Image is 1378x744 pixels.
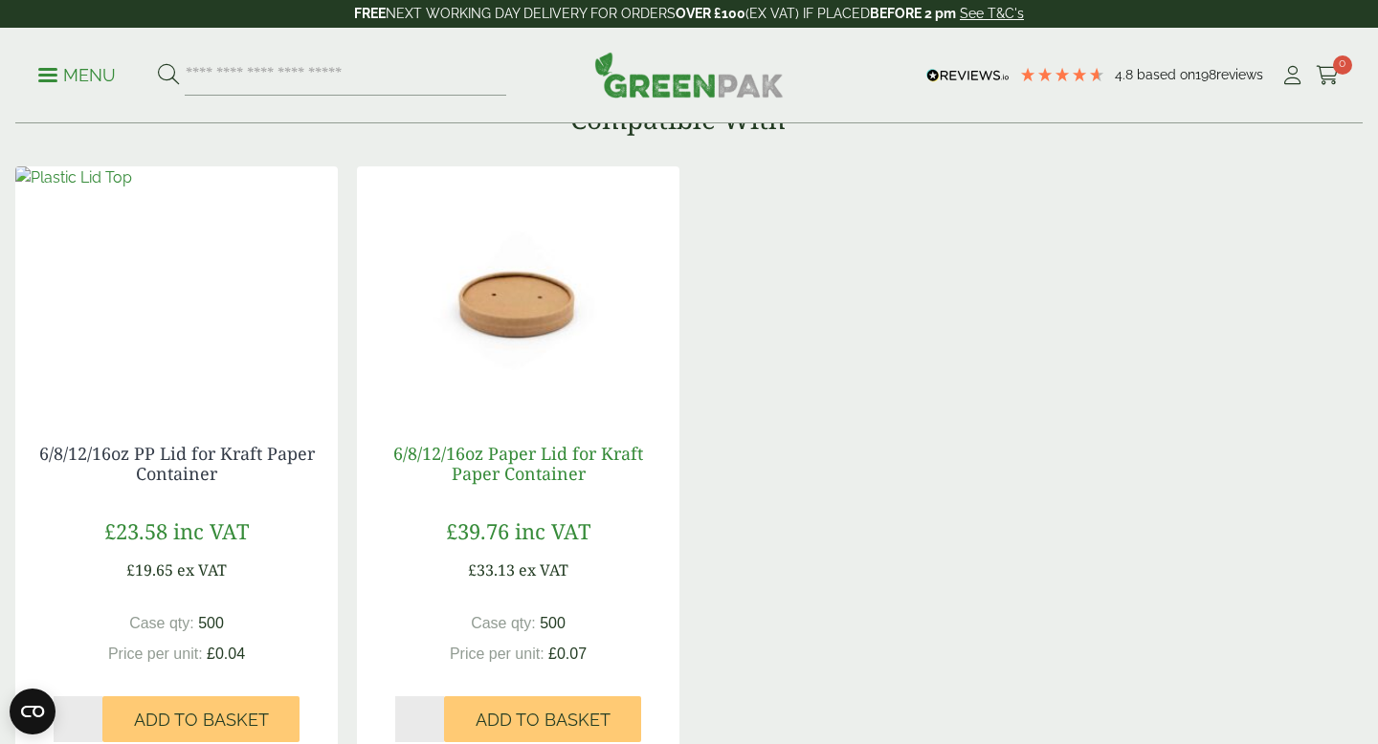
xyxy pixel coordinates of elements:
span: £ [104,516,116,545]
strong: OVER £100 [676,6,745,21]
h3: Compatible With [570,103,786,136]
strong: BEFORE 2 pm [870,6,956,21]
a: 0 [1316,61,1340,90]
span: inc VAT [173,516,249,545]
strong: FREE [354,6,386,21]
a: Plastic Lid Top [15,166,338,405]
a: 6/8/12/16oz Paper Lid for Kraft Paper Container [393,442,643,486]
span: £ [126,559,135,580]
button: Add to Basket [102,696,300,742]
span: £ [468,559,477,580]
span: Price per unit: [108,646,203,662]
div: 4.79 Stars [1019,66,1105,83]
bdi: 0.04 [207,646,245,662]
a: See T&C's [960,6,1024,21]
span: 500 [540,615,566,631]
a: 6/8/12/16oz PP Lid for Kraft Paper Container [39,442,315,486]
bdi: 0.07 [548,646,587,662]
img: Plastic Lid Top [15,166,132,189]
span: 198 [1195,67,1216,82]
span: Add to Basket [134,710,269,731]
a: Menu [38,64,116,83]
i: My Account [1280,66,1304,85]
span: 4.8 [1115,67,1137,82]
p: Menu [38,64,116,87]
img: GreenPak Supplies [594,52,784,98]
span: £ [446,516,457,545]
span: 500 [198,615,224,631]
button: Add to Basket [444,696,641,742]
bdi: 33.13 [468,559,515,580]
span: Case qty: [129,615,194,631]
img: REVIEWS.io [926,69,1010,82]
span: 0 [1333,55,1352,75]
span: Based on [1137,67,1195,82]
span: Case qty: [471,615,536,631]
bdi: 39.76 [446,516,509,545]
span: £ [207,646,215,662]
span: inc VAT [515,516,590,545]
button: Open CMP widget [10,689,56,734]
bdi: 19.65 [126,559,173,580]
bdi: 23.58 [104,516,167,545]
span: ex VAT [177,559,227,580]
span: £ [548,646,557,662]
i: Cart [1316,66,1340,85]
img: Cardboard-Lid.jpg-ezgif.com-webp-to-jpg-converter-2 [357,166,679,405]
span: Price per unit: [450,646,545,662]
span: Add to Basket [476,710,611,731]
span: ex VAT [519,559,568,580]
span: reviews [1216,67,1263,82]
